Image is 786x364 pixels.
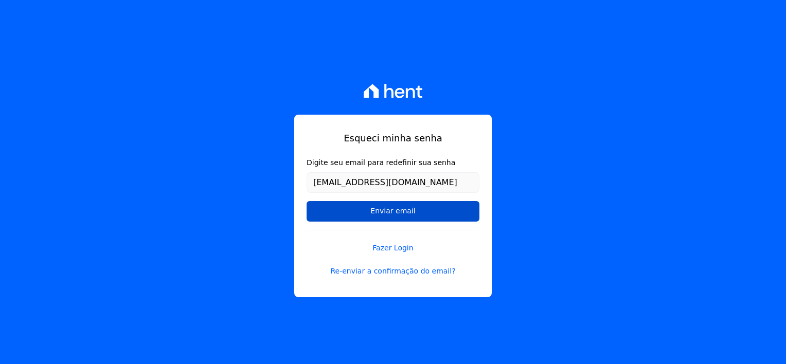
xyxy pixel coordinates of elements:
[307,172,479,193] input: Email
[307,201,479,222] input: Enviar email
[307,230,479,253] a: Fazer Login
[307,131,479,145] h1: Esqueci minha senha
[307,157,479,168] label: Digite seu email para redefinir sua senha
[307,266,479,277] a: Re-enviar a confirmação do email?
